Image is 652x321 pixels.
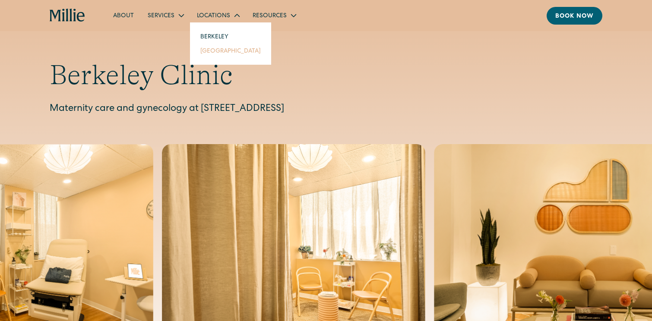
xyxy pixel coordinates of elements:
[197,12,230,21] div: Locations
[148,12,174,21] div: Services
[50,59,602,92] h1: Berkeley Clinic
[50,102,602,116] p: Maternity care and gynecology at [STREET_ADDRESS]
[190,8,246,22] div: Locations
[246,8,302,22] div: Resources
[190,22,271,65] nav: Locations
[555,12,594,21] div: Book now
[253,12,287,21] div: Resources
[547,7,602,25] a: Book now
[50,9,85,22] a: home
[141,8,190,22] div: Services
[193,44,268,58] a: [GEOGRAPHIC_DATA]
[193,29,268,44] a: Berkeley
[106,8,141,22] a: About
